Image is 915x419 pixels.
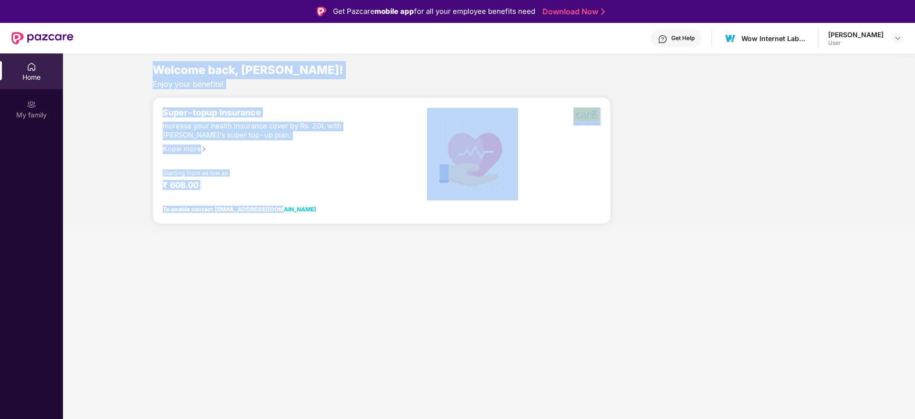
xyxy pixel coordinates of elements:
img: svg+xml;base64,PHN2ZyBpZD0iSGVscC0zMngzMiIgeG1sbnM9Imh0dHA6Ly93d3cudzMub3JnLzIwMDAvc3ZnIiB3aWR0aD... [658,34,667,44]
img: b5dec4f62d2307b9de63beb79f102df3.png [573,107,601,126]
div: Starting from as low as [163,169,378,176]
div: User [828,39,884,47]
span: right [201,147,207,152]
img: Stroke [601,7,605,17]
a: [EMAIL_ADDRESS][DOMAIN_NAME] [215,206,316,213]
div: Get Pazcare for all your employee benefits need [333,6,535,17]
span: Welcome back, [PERSON_NAME]! [153,63,343,77]
div: Enjoy your benefits! [153,79,826,89]
img: svg+xml;base64,PHN2ZyBpZD0iRHJvcGRvd24tMzJ4MzIiIHhtbG5zPSJodHRwOi8vd3d3LnczLm9yZy8yMDAwL3N2ZyIgd2... [894,34,902,42]
strong: mobile app [374,7,414,16]
img: svg+xml;base64,PHN2ZyB4bWxucz0iaHR0cDovL3d3dy53My5vcmcvMjAwMC9zdmciIHhtbG5zOnhsaW5rPSJodHRwOi8vd3... [427,108,518,200]
img: Logo [317,7,326,16]
div: Super-topup Insurance [163,107,418,117]
img: New Pazcare Logo [11,32,73,44]
div: To enable contact [163,206,316,212]
img: svg+xml;base64,PHN2ZyBpZD0iSG9tZSIgeG1sbnM9Imh0dHA6Ly93d3cudzMub3JnLzIwMDAvc3ZnIiB3aWR0aD0iMjAiIG... [27,62,36,72]
div: Increase your health insurance cover by Rs. 20L with [PERSON_NAME]’s super top-up plan. [163,122,377,140]
div: Get Help [671,34,695,42]
div: Wow Internet Labz Private Limited [741,34,808,43]
a: Download Now [542,7,602,17]
img: 1630391314982.jfif [723,31,737,45]
img: svg+xml;base64,PHN2ZyB3aWR0aD0iMjAiIGhlaWdodD0iMjAiIHZpZXdCb3g9IjAgMCAyMCAyMCIgZmlsbD0ibm9uZSIgeG... [27,100,36,109]
div: [PERSON_NAME] [828,30,884,39]
div: Know more [163,145,413,151]
div: ₹ 608.00 [163,180,409,191]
